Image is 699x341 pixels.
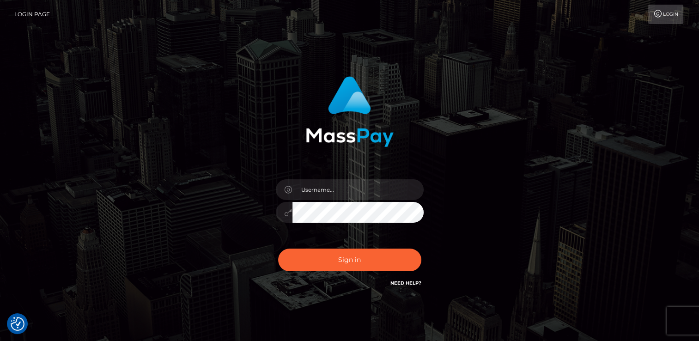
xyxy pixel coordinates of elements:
a: Login Page [14,5,50,24]
a: Need Help? [390,280,421,286]
button: Sign in [278,249,421,271]
a: Login [648,5,683,24]
img: Revisit consent button [11,317,24,331]
img: MassPay Login [306,76,394,147]
button: Consent Preferences [11,317,24,331]
input: Username... [292,179,424,200]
